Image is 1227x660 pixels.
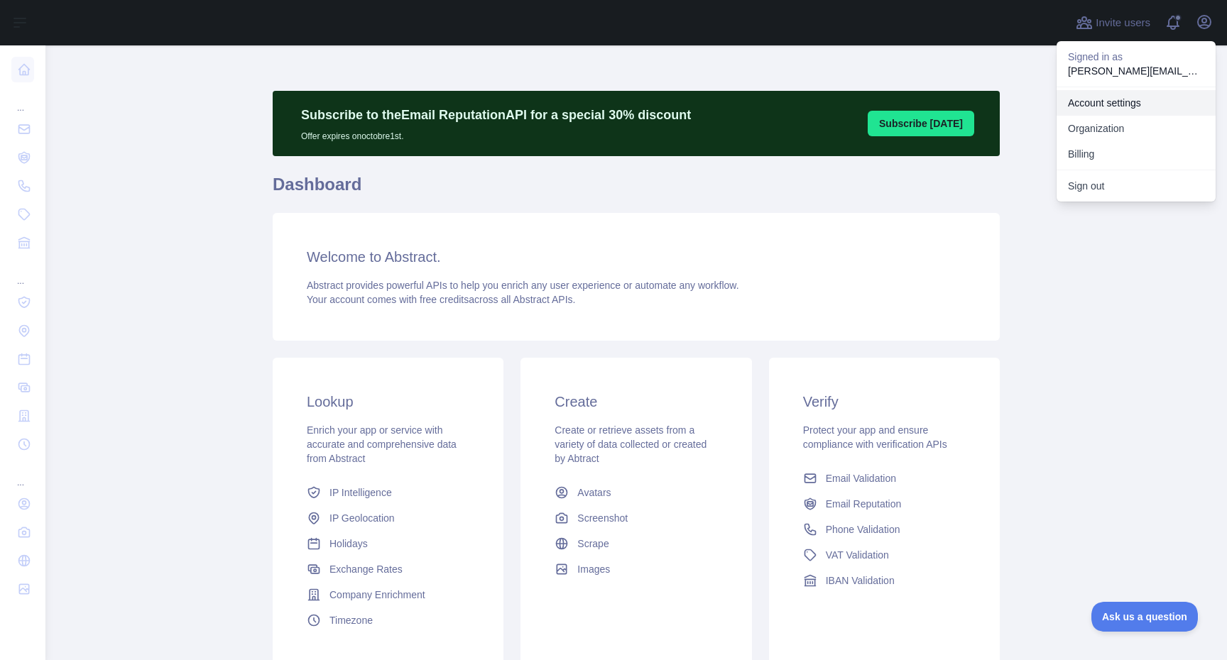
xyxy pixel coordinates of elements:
a: Avatars [549,480,723,505]
h3: Verify [803,392,966,412]
a: Holidays [301,531,475,556]
span: Avatars [577,485,611,500]
p: [PERSON_NAME][EMAIL_ADDRESS][DOMAIN_NAME] [1068,64,1204,78]
span: Holidays [329,537,368,551]
span: Create or retrieve assets from a variety of data collected or created by Abtract [555,424,707,464]
div: ... [11,85,34,114]
span: Company Enrichment [329,588,425,602]
a: Account settings [1057,90,1216,116]
span: Invite users [1096,15,1150,31]
a: Timezone [301,607,475,633]
button: Sign out [1057,173,1216,199]
p: Signed in as [1068,50,1204,64]
span: Exchange Rates [329,562,403,576]
div: ... [11,460,34,488]
span: Images [577,562,610,576]
a: Images [549,556,723,582]
a: Scrape [549,531,723,556]
span: Email Reputation [826,497,902,511]
span: Scrape [577,537,609,551]
span: free credits [420,294,469,305]
span: Abstract provides powerful APIs to help you enrich any user experience or automate any workflow. [307,280,739,291]
h3: Create [555,392,717,412]
a: IBAN Validation [797,568,971,593]
a: Screenshot [549,505,723,531]
button: Subscribe [DATE] [868,111,974,136]
iframe: Toggle Customer Support [1091,602,1199,632]
a: IP Intelligence [301,480,475,505]
span: Phone Validation [826,522,900,537]
span: Your account comes with across all Abstract APIs. [307,294,575,305]
span: Timezone [329,613,373,627]
button: Billing [1057,141,1216,167]
span: IP Geolocation [329,511,395,525]
h3: Lookup [307,392,469,412]
p: Subscribe to the Email Reputation API for a special 30 % discount [301,105,691,125]
h3: Welcome to Abstract. [307,247,966,267]
button: Invite users [1073,11,1153,34]
a: IP Geolocation [301,505,475,531]
span: VAT Validation [826,548,889,562]
span: IBAN Validation [826,573,895,588]
span: Enrich your app or service with accurate and comprehensive data from Abstract [307,424,457,464]
a: Email Validation [797,466,971,491]
a: Phone Validation [797,517,971,542]
span: IP Intelligence [329,485,392,500]
a: Exchange Rates [301,556,475,582]
a: Company Enrichment [301,582,475,607]
span: Screenshot [577,511,628,525]
h1: Dashboard [273,173,1000,207]
span: Email Validation [826,471,896,485]
a: Email Reputation [797,491,971,517]
a: Organization [1057,116,1216,141]
div: ... [11,258,34,287]
p: Offer expires on octobre 1st. [301,125,691,142]
span: Protect your app and ensure compliance with verification APIs [803,424,947,450]
a: VAT Validation [797,542,971,568]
